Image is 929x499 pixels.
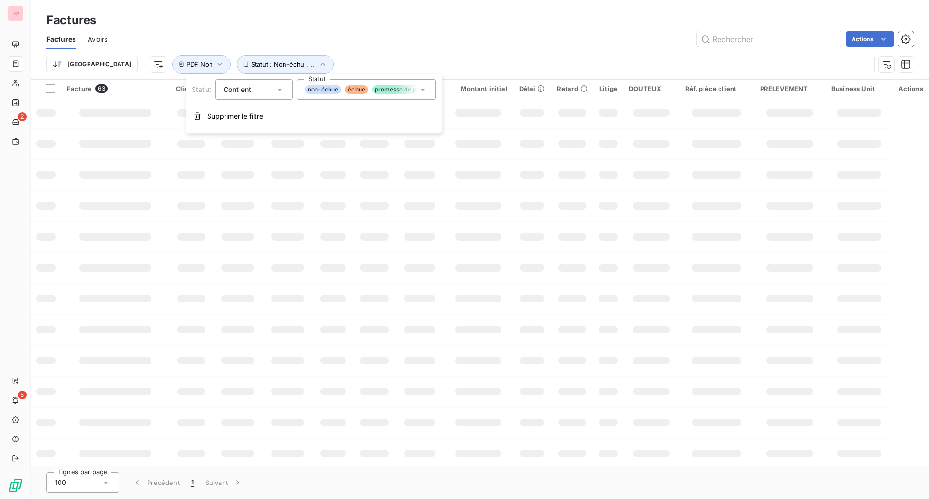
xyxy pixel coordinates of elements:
[95,84,108,93] span: 63
[8,478,23,493] img: Logo LeanPay
[88,34,107,44] span: Avoirs
[192,85,211,93] span: Statut
[896,466,919,489] iframe: Intercom live chat
[186,106,442,127] button: Supprimer le filtre
[345,85,368,94] span: échue
[46,57,138,72] button: [GEOGRAPHIC_DATA]
[8,6,23,21] div: TP
[697,31,842,47] input: Rechercher
[305,85,341,94] span: non-échue
[629,85,674,92] div: DOUTEUX
[449,85,508,92] div: Montant initial
[224,85,251,93] span: Contient
[251,60,316,68] span: Statut : Non-échu , ...
[199,472,248,493] button: Suivant
[191,478,194,487] span: 1
[207,111,263,121] span: Supprimer le filtre
[372,85,442,94] span: promesse de paiement
[899,85,923,92] div: Actions
[176,85,207,92] div: Client
[67,85,91,92] span: Facture
[519,85,545,92] div: Délai
[237,55,334,74] button: Statut : Non-échu , ...
[186,60,213,68] span: PDF Non
[557,85,588,92] div: Retard
[46,34,76,44] span: Factures
[172,55,231,74] button: PDF Non
[599,85,617,92] div: Litige
[46,12,96,29] h3: Factures
[127,472,185,493] button: Précédent
[760,85,820,92] div: PRELEVEMENT
[831,85,886,92] div: Business Unit
[18,112,27,121] span: 2
[18,391,27,399] span: 5
[55,478,66,487] span: 100
[685,85,749,92] div: Réf. pièce client
[846,31,894,47] button: Actions
[185,472,199,493] button: 1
